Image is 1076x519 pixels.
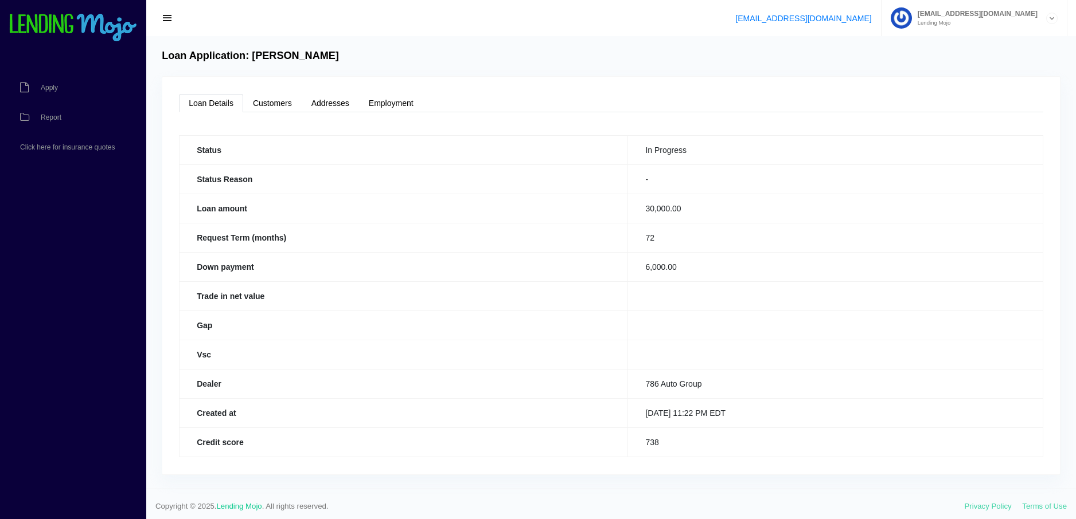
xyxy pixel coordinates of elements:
a: Lending Mojo [217,502,262,510]
a: Privacy Policy [965,502,1012,510]
img: Profile image [891,7,912,29]
th: Trade in net value [180,281,628,310]
td: 786 Auto Group [628,369,1043,398]
td: In Progress [628,135,1043,164]
th: Dealer [180,369,628,398]
a: Addresses [302,94,359,112]
a: Loan Details [179,94,243,112]
span: Report [41,114,61,121]
span: Click here for insurance quotes [20,144,115,151]
small: Lending Mojo [912,20,1038,26]
th: Request Term (months) [180,223,628,252]
th: Status Reason [180,164,628,194]
td: 30,000.00 [628,194,1043,223]
th: Loan amount [180,194,628,223]
th: Status [180,135,628,164]
td: 72 [628,223,1043,252]
span: [EMAIL_ADDRESS][DOMAIN_NAME] [912,10,1038,17]
span: Apply [41,84,58,91]
th: Credit score [180,427,628,457]
a: Terms of Use [1022,502,1067,510]
th: Vsc [180,340,628,369]
a: [EMAIL_ADDRESS][DOMAIN_NAME] [735,14,871,23]
th: Created at [180,398,628,427]
img: logo-small.png [9,14,138,42]
h4: Loan Application: [PERSON_NAME] [162,50,339,62]
th: Gap [180,310,628,340]
td: 738 [628,427,1043,457]
a: Customers [243,94,302,112]
td: 6,000.00 [628,252,1043,281]
td: [DATE] 11:22 PM EDT [628,398,1043,427]
span: Copyright © 2025. . All rights reserved. [155,501,965,512]
td: - [628,164,1043,194]
th: Down payment [180,252,628,281]
a: Employment [359,94,423,112]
